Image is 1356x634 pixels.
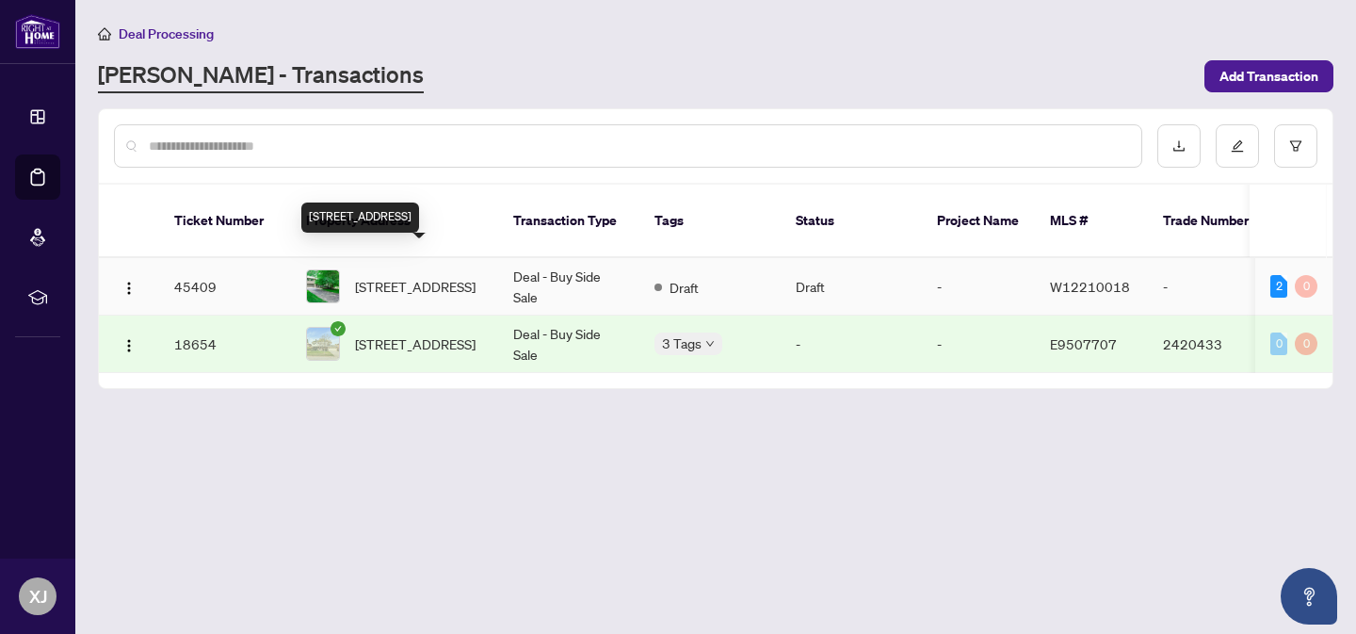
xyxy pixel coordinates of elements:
span: down [705,339,715,349]
a: [PERSON_NAME] - Transactions [98,59,424,93]
th: Transaction Type [498,185,639,258]
span: 3 Tags [662,333,702,354]
span: Add Transaction [1219,61,1318,91]
td: - [922,258,1035,316]
span: Draft [670,277,699,298]
span: [STREET_ADDRESS] [355,276,476,297]
span: W12210018 [1050,278,1130,295]
button: Add Transaction [1204,60,1333,92]
span: [STREET_ADDRESS] [355,333,476,354]
span: home [98,27,111,41]
span: edit [1231,139,1244,153]
button: Open asap [1281,568,1337,625]
th: Project Name [922,185,1035,258]
div: 0 [1270,333,1287,355]
span: Deal Processing [119,25,214,42]
img: thumbnail-img [307,328,339,360]
button: Logo [114,329,144,359]
th: Tags [639,185,781,258]
span: XJ [29,583,47,610]
button: download [1157,124,1201,168]
div: [STREET_ADDRESS] [301,203,419,233]
th: Trade Number [1148,185,1280,258]
span: filter [1289,139,1302,153]
td: Deal - Buy Side Sale [498,258,639,316]
td: Deal - Buy Side Sale [498,316,639,373]
td: 2420433 [1148,316,1280,373]
td: - [1148,258,1280,316]
div: 2 [1270,275,1287,298]
button: Logo [114,271,144,301]
button: filter [1274,124,1317,168]
img: Logo [121,338,137,353]
img: Logo [121,281,137,296]
span: download [1172,139,1186,153]
td: Draft [781,258,922,316]
th: Status [781,185,922,258]
img: thumbnail-img [307,270,339,302]
td: 18654 [159,316,291,373]
td: 45409 [159,258,291,316]
td: - [922,316,1035,373]
img: logo [15,14,60,49]
span: check-circle [331,321,346,336]
th: Ticket Number [159,185,291,258]
span: E9507707 [1050,335,1117,352]
div: 0 [1295,275,1317,298]
div: 0 [1295,333,1317,355]
th: MLS # [1035,185,1148,258]
button: edit [1216,124,1259,168]
th: Property Address [291,185,498,258]
td: - [781,316,922,373]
